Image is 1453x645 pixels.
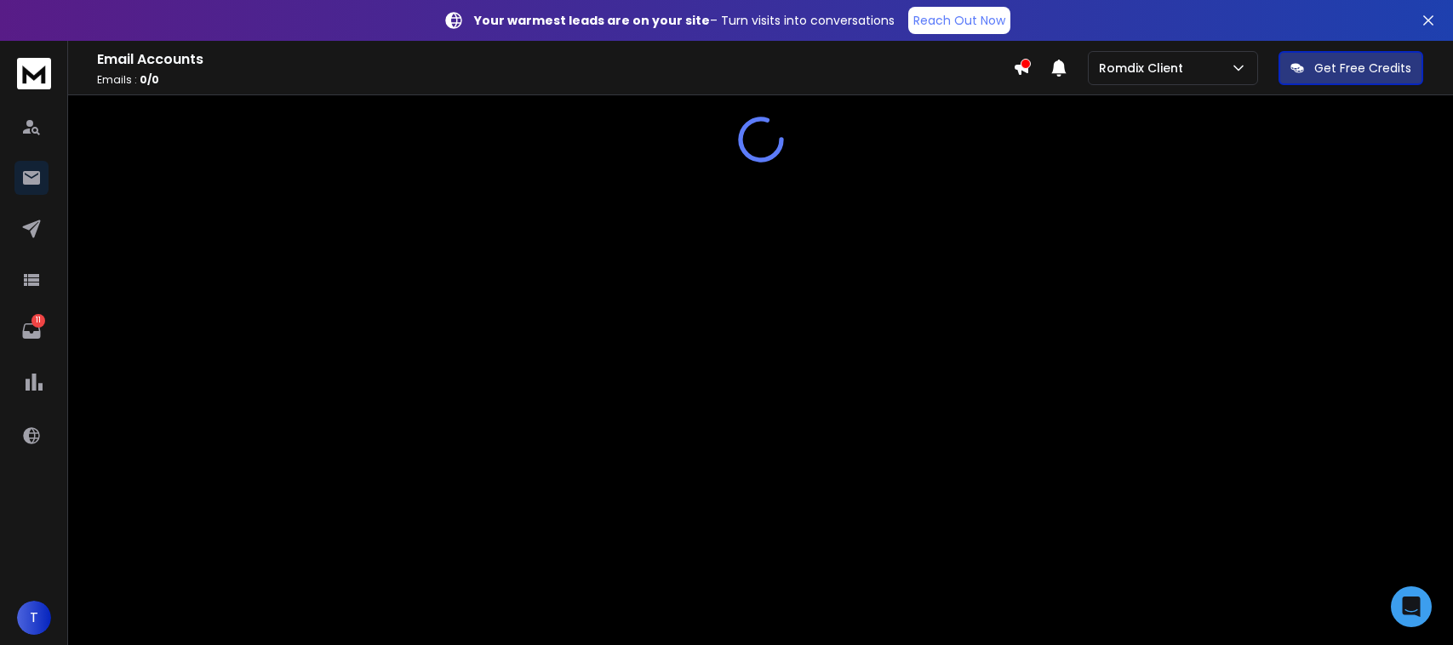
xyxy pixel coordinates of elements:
p: – Turn visits into conversations [474,12,895,29]
button: T [17,601,51,635]
p: Reach Out Now [913,12,1005,29]
strong: Your warmest leads are on your site [474,12,710,29]
p: Romdix Client [1099,60,1190,77]
a: Reach Out Now [908,7,1010,34]
div: Open Intercom Messenger [1391,586,1432,627]
h1: Email Accounts [97,49,1013,70]
a: 11 [14,314,49,348]
p: Emails : [97,73,1013,87]
p: Get Free Credits [1314,60,1411,77]
button: Get Free Credits [1279,51,1423,85]
p: 11 [31,314,45,328]
img: logo [17,58,51,89]
span: 0 / 0 [140,72,159,87]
